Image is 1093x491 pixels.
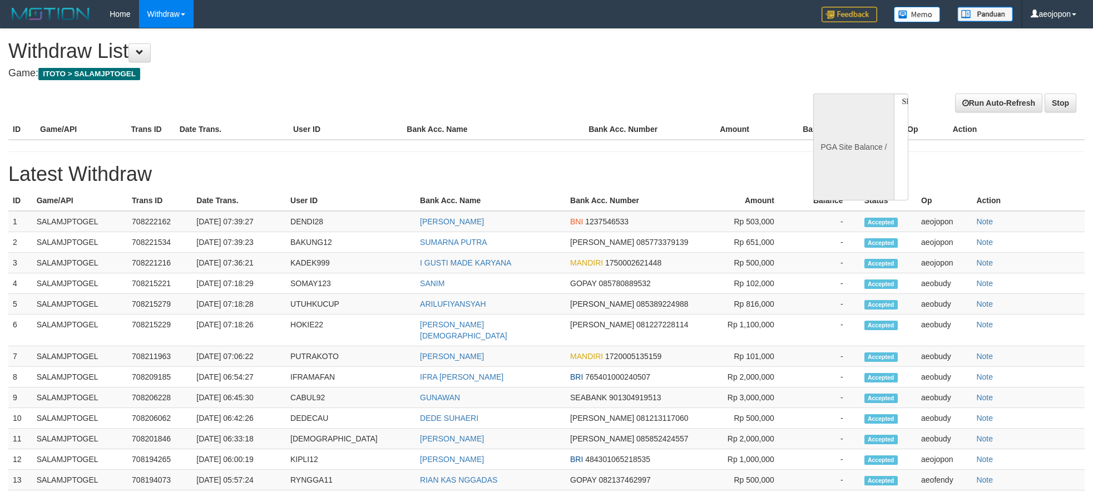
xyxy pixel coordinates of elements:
[791,211,860,232] td: -
[791,470,860,490] td: -
[8,190,32,211] th: ID
[917,367,972,387] td: aeobudy
[864,218,898,227] span: Accepted
[32,190,127,211] th: Game/API
[420,393,460,402] a: GUNAWAN
[917,449,972,470] td: aeojopon
[766,119,849,140] th: Balance
[570,455,583,464] span: BRI
[127,190,192,211] th: Trans ID
[286,253,416,273] td: KADEK999
[976,320,993,329] a: Note
[127,232,192,253] td: 708221534
[976,414,993,423] a: Note
[585,455,650,464] span: 484301065218535
[32,211,127,232] td: SALAMJPTOGEL
[976,279,993,288] a: Note
[948,119,1085,140] th: Action
[32,273,127,294] td: SALAMJPTOGEL
[894,7,941,22] img: Button%20Memo.svg
[864,352,898,362] span: Accepted
[710,449,791,470] td: Rp 1,000,000
[286,449,416,470] td: KIPLI12
[570,475,596,484] span: GOPAY
[127,367,192,387] td: 708209185
[8,429,32,449] td: 11
[976,475,993,484] a: Note
[813,94,893,200] div: PGA Site Balance /
[636,299,688,308] span: 085389224988
[570,372,583,381] span: BRI
[566,190,710,211] th: Bank Acc. Number
[710,315,791,346] td: Rp 1,100,000
[864,300,898,310] span: Accepted
[420,238,487,247] a: SUMARNA PUTRA
[420,258,511,267] a: I GUSTI MADE KARYANA
[570,393,607,402] span: SEABANK
[1045,94,1076,112] a: Stop
[957,7,1013,22] img: panduan.png
[286,408,416,429] td: DEDECAU
[127,211,192,232] td: 708222162
[8,367,32,387] td: 8
[127,346,192,367] td: 708211963
[570,299,634,308] span: [PERSON_NAME]
[416,190,566,211] th: Bank Acc. Name
[570,320,634,329] span: [PERSON_NAME]
[286,273,416,294] td: SOMAY123
[864,476,898,485] span: Accepted
[192,253,286,273] td: [DATE] 07:36:21
[286,232,416,253] td: BAKUNG12
[917,346,972,367] td: aeobudy
[570,352,603,361] span: MANDIRI
[860,190,917,211] th: Status
[710,253,791,273] td: Rp 500,000
[976,238,993,247] a: Note
[864,394,898,403] span: Accepted
[791,429,860,449] td: -
[675,119,766,140] th: Amount
[286,315,416,346] td: HOKIE22
[710,273,791,294] td: Rp 102,000
[605,258,661,267] span: 1750002621448
[917,387,972,408] td: aeobudy
[864,321,898,330] span: Accepted
[32,294,127,315] td: SALAMJPTOGEL
[917,190,972,211] th: Op
[917,232,972,253] td: aeojopon
[192,273,286,294] td: [DATE] 07:18:29
[127,294,192,315] td: 708215279
[917,211,972,232] td: aeojopon
[791,367,860,387] td: -
[192,429,286,449] td: [DATE] 06:33:18
[286,190,416,211] th: User ID
[8,315,32,346] td: 6
[605,352,661,361] span: 1720005135159
[420,299,486,308] a: ARILUFIYANSYAH
[976,434,993,443] a: Note
[127,253,192,273] td: 708221216
[976,299,993,308] a: Note
[864,435,898,444] span: Accepted
[864,414,898,424] span: Accepted
[864,238,898,248] span: Accepted
[976,393,993,402] a: Note
[36,119,126,140] th: Game/API
[192,470,286,490] td: [DATE] 05:57:24
[32,253,127,273] td: SALAMJPTOGEL
[599,279,650,288] span: 085780889532
[917,294,972,315] td: aeobudy
[32,470,127,490] td: SALAMJPTOGEL
[192,387,286,408] td: [DATE] 06:45:30
[126,119,175,140] th: Trans ID
[710,387,791,408] td: Rp 3,000,000
[791,408,860,429] td: -
[32,429,127,449] td: SALAMJPTOGEL
[420,455,484,464] a: [PERSON_NAME]
[903,119,948,140] th: Op
[127,273,192,294] td: 708215221
[286,429,416,449] td: [DEMOGRAPHIC_DATA]
[917,408,972,429] td: aeobudy
[791,190,860,211] th: Balance
[710,470,791,490] td: Rp 500,000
